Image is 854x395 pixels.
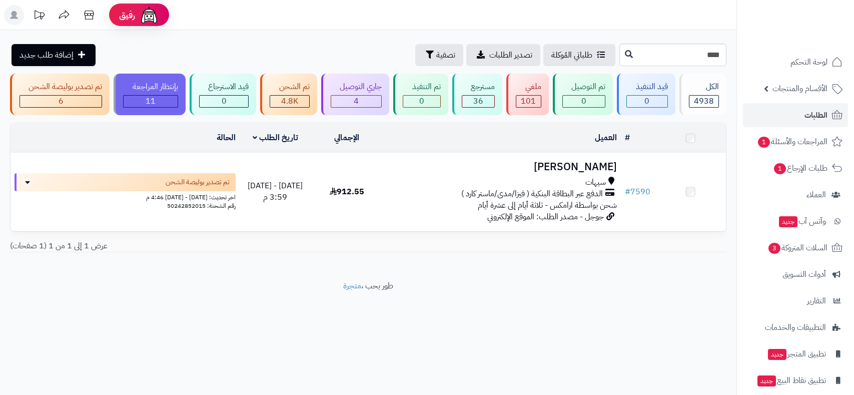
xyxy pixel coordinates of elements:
[625,132,630,144] a: #
[772,82,827,96] span: الأقسام والمنتجات
[319,74,391,115] a: جاري التوصيل 4
[270,81,309,93] div: تم الشحن
[462,96,494,107] div: 36
[757,135,827,149] span: المراجعات والأسئلة
[199,81,249,93] div: قيد الاسترجاع
[756,373,826,387] span: تطبيق نقاط البيع
[743,342,848,366] a: تطبيق المتجرجديد
[331,96,381,107] div: 4
[774,163,786,174] span: 1
[758,137,770,148] span: 1
[743,368,848,392] a: تطبيق نقاط البيعجديد
[790,55,827,69] span: لوحة التحكم
[585,177,606,188] span: سيهات
[743,315,848,339] a: التطبيقات والخدمات
[626,81,667,93] div: قيد التنفيذ
[694,95,714,107] span: 4938
[281,95,298,107] span: 4.8K
[3,240,368,252] div: عرض 1 إلى 1 من 1 (1 صفحات)
[595,132,617,144] a: العميل
[200,96,248,107] div: 0
[466,44,540,66] a: تصدير الطلبات
[258,74,319,115] a: تم الشحن 4.8K
[15,191,236,202] div: اخر تحديث: [DATE] - [DATE] 4:46 م
[331,81,382,93] div: جاري التوصيل
[27,5,52,28] a: تحديثات المنصة
[391,74,450,115] a: تم التنفيذ 0
[112,74,187,115] a: بإنتظار المراجعة 11
[551,74,615,115] a: تم التوصيل 0
[166,177,230,187] span: تم تصدير بوليصة الشحن
[139,5,159,25] img: ai-face.png
[551,49,592,61] span: طلباتي المُوكلة
[743,156,848,180] a: طلبات الإرجاع1
[743,236,848,260] a: السلات المتروكة3
[403,81,440,93] div: تم التنفيذ
[767,347,826,361] span: تطبيق المتجر
[20,81,102,93] div: تم تصدير بوليصة الشحن
[354,95,359,107] span: 4
[146,95,156,107] span: 11
[581,95,586,107] span: 0
[625,186,630,198] span: #
[188,74,258,115] a: قيد الاسترجاع 0
[767,241,827,255] span: السلات المتروكة
[743,262,848,286] a: أدوات التسويق
[253,132,298,144] a: تاريخ الطلب
[487,211,604,223] span: جوجل - مصدر الطلب: الموقع الإلكتروني
[807,294,826,308] span: التقارير
[330,186,364,198] span: 912.55
[473,95,483,107] span: 36
[461,188,603,200] span: الدفع عبر البطاقة البنكية ( فيزا/مدى/ماستر كارد )
[217,132,236,144] a: الحالة
[779,216,797,227] span: جديد
[59,95,64,107] span: 6
[270,96,309,107] div: 4779
[757,375,776,386] span: جديد
[521,95,536,107] span: 101
[436,49,455,61] span: تصفية
[167,201,236,210] span: رقم الشحنة: 50242852015
[20,49,74,61] span: إضافة طلب جديد
[778,214,826,228] span: وآتس آب
[450,74,504,115] a: مسترجع 36
[768,349,786,360] span: جديد
[8,74,112,115] a: تم تصدير بوليصة الشحن 6
[743,50,848,74] a: لوحة التحكم
[743,103,848,127] a: الطلبات
[625,186,650,198] a: #7590
[478,199,617,211] span: شحن بواسطة ارامكس - ثلاثة أيام إلى عشرة أيام
[20,96,102,107] div: 6
[415,44,463,66] button: تصفية
[768,243,780,254] span: 3
[387,161,617,173] h3: [PERSON_NAME]
[806,188,826,202] span: العملاء
[644,95,649,107] span: 0
[615,74,677,115] a: قيد التنفيذ 0
[562,81,605,93] div: تم التوصيل
[782,267,826,281] span: أدوات التسويق
[119,9,135,21] span: رفيق
[403,96,440,107] div: 0
[248,180,303,203] span: [DATE] - [DATE] 3:59 م
[743,209,848,233] a: وآتس آبجديد
[627,96,667,107] div: 0
[563,96,605,107] div: 0
[419,95,424,107] span: 0
[123,81,178,93] div: بإنتظار المراجعة
[222,95,227,107] span: 0
[689,81,719,93] div: الكل
[504,74,550,115] a: ملغي 101
[343,280,361,292] a: متجرة
[516,81,541,93] div: ملغي
[334,132,359,144] a: الإجمالي
[773,161,827,175] span: طلبات الإرجاع
[765,320,826,334] span: التطبيقات والخدمات
[804,108,827,122] span: الطلبات
[543,44,615,66] a: طلباتي المُوكلة
[743,130,848,154] a: المراجعات والأسئلة1
[124,96,177,107] div: 11
[743,183,848,207] a: العملاء
[743,289,848,313] a: التقارير
[462,81,495,93] div: مسترجع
